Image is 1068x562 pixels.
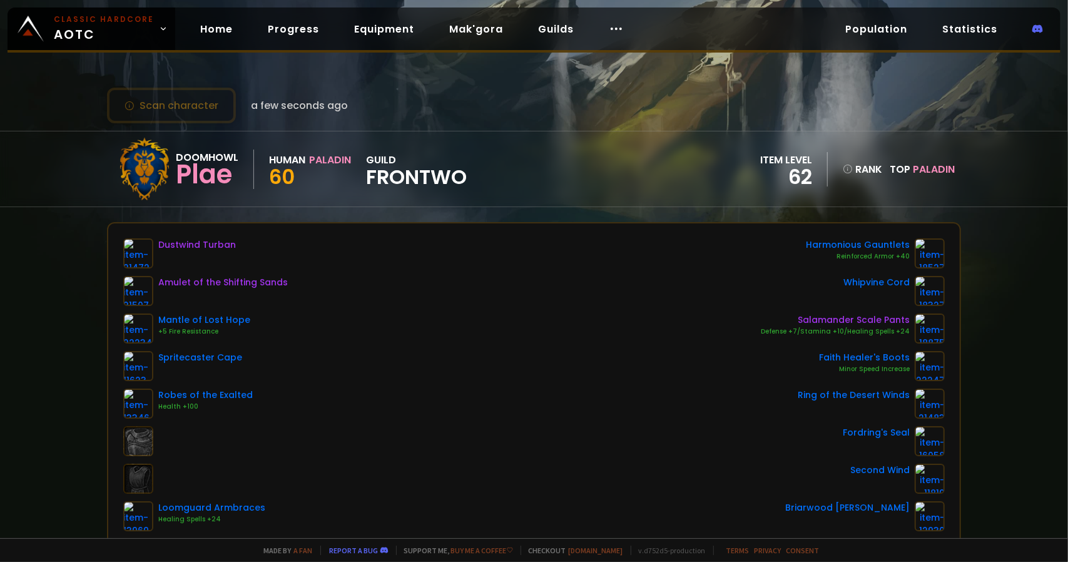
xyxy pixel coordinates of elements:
div: Faith Healer's Boots [819,351,910,364]
div: guild [366,152,467,186]
small: Classic Hardcore [54,14,154,25]
span: v. d752d5 - production [631,546,706,555]
div: Dustwind Turban [158,238,236,252]
img: item-22247 [915,351,945,381]
img: item-18527 [915,238,945,268]
a: Guilds [528,16,584,42]
div: Doomhowl [176,150,238,165]
span: Paladin [913,162,955,176]
div: item level [760,152,812,168]
a: Progress [258,16,329,42]
a: Classic HardcoreAOTC [8,8,175,50]
img: item-16058 [915,426,945,456]
a: Privacy [755,546,781,555]
div: Ring of the Desert Winds [798,389,910,402]
span: 60 [269,163,295,191]
div: Spritecaster Cape [158,351,242,364]
div: Top [890,161,955,177]
img: item-18875 [915,314,945,344]
div: Salamander Scale Pants [761,314,910,327]
span: Support me, [396,546,513,555]
a: Equipment [344,16,424,42]
a: [DOMAIN_NAME] [569,546,623,555]
div: Human [269,152,305,168]
img: item-22234 [123,314,153,344]
div: Second Wind [850,464,910,477]
a: Home [190,16,243,42]
span: Frontwo [366,168,467,186]
a: Terms [726,546,750,555]
img: item-11623 [123,351,153,381]
div: Health +100 [158,402,253,412]
div: Loomguard Armbraces [158,501,265,514]
div: Defense +7/Stamina +10/Healing Spells +24 [761,327,910,337]
img: item-18327 [915,276,945,306]
div: 62 [760,168,812,186]
img: item-21472 [123,238,153,268]
div: Robes of the Exalted [158,389,253,402]
div: Fordring's Seal [843,426,910,439]
a: Buy me a coffee [451,546,513,555]
div: Healing Spells +24 [158,514,265,524]
img: item-13969 [123,501,153,531]
span: Made by [257,546,313,555]
div: Amulet of the Shifting Sands [158,276,288,289]
img: item-13346 [123,389,153,419]
div: Plae [176,165,238,184]
a: Statistics [932,16,1007,42]
a: Mak'gora [439,16,513,42]
span: a few seconds ago [251,98,348,113]
span: AOTC [54,14,154,44]
a: Population [835,16,917,42]
button: Scan character [107,88,236,123]
div: Paladin [309,152,351,168]
div: Briarwood [PERSON_NAME] [785,501,910,514]
img: item-21483 [915,389,945,419]
div: Whipvine Cord [843,276,910,289]
div: Mantle of Lost Hope [158,314,250,327]
a: Report a bug [330,546,379,555]
a: Consent [786,546,820,555]
div: rank [843,161,882,177]
div: Harmonious Gauntlets [806,238,910,252]
a: a fan [294,546,313,555]
div: Reinforced Armor +40 [806,252,910,262]
img: item-12930 [915,501,945,531]
span: Checkout [521,546,623,555]
div: Minor Speed Increase [819,364,910,374]
img: item-11819 [915,464,945,494]
div: +5 Fire Resistance [158,327,250,337]
img: item-21507 [123,276,153,306]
